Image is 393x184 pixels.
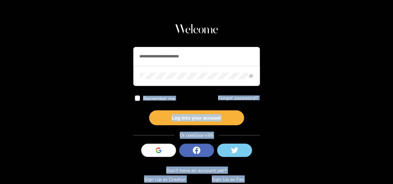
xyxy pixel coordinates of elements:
[249,74,253,78] span: eye-invisible
[218,95,258,101] a: Forgot password?
[135,175,195,183] div: Sign Up as Creator
[143,96,175,101] span: Remember me
[133,132,260,139] div: Or continue with
[133,167,260,174] div: Don't have an account yet?
[198,175,258,183] div: Sign Up as Fan
[149,110,244,125] button: Log into your account
[133,22,260,37] h1: Welcome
